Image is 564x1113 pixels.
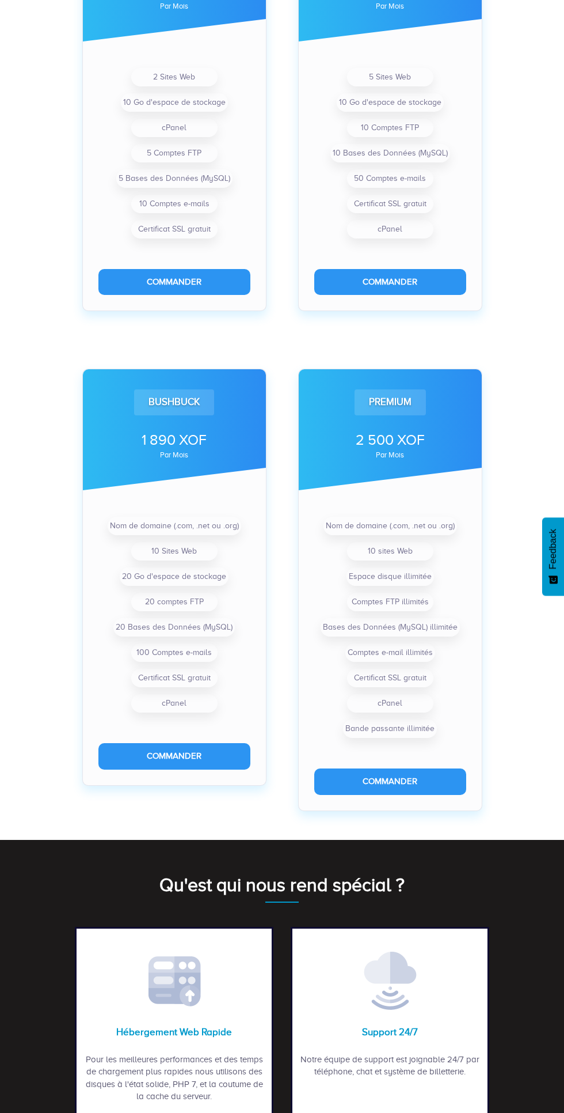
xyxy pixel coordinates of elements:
[314,768,466,794] button: Commander
[131,195,218,213] li: 10 Comptes e-mails
[337,93,444,112] li: 10 Go d'espace de stockage
[98,3,250,10] div: par mois
[131,144,218,162] li: 5 Comptes FTP
[347,542,433,561] li: 10 sites Web
[347,195,433,213] li: Certificat SSL gratuit
[98,269,250,295] button: Commander
[347,169,433,188] li: 50 Comptes e-mails
[131,68,218,86] li: 2 Sites Web
[347,119,433,137] li: 10 Comptes FTP
[542,517,564,596] button: Feedback - Afficher l’enquête
[98,743,250,769] button: Commander
[345,643,435,662] li: Comptes e-mail illimités
[131,593,218,611] li: 20 comptes FTP
[347,220,433,238] li: cPanel
[131,669,218,687] li: Certificat SSL gratuit
[314,269,466,295] button: Commander
[98,452,250,459] div: par mois
[131,694,218,713] li: cPanel
[330,144,450,162] li: 10 Bases des Données (MySQL)
[347,68,433,86] li: 5 Sites Web
[355,389,426,415] div: Premium
[98,430,250,450] div: 1 890 XOF
[120,567,228,586] li: 20 Go d'espace de stockage
[347,669,433,687] li: Certificat SSL gratuit
[321,618,460,637] li: Bases des Données (MySQL) illimitée
[343,720,437,738] li: Bande passante illimitée
[298,1025,482,1039] div: Support 24/7
[116,169,233,188] li: 5 Bases des Données (MySQL)
[134,389,214,415] div: Bushbuck
[121,93,228,112] li: 10 Go d'espace de stockage
[131,643,218,662] li: 100 Comptes e-mails
[131,119,218,137] li: cPanel
[346,567,434,586] li: Espace disque illimitée
[347,593,433,611] li: Comptes FTP illimités
[108,517,241,535] li: Nom de domaine (.com, .net ou .org)
[347,694,433,713] li: cPanel
[548,529,558,569] span: Feedback
[314,3,466,10] div: par mois
[82,1025,266,1039] div: Hébergement Web Rapide
[82,1054,266,1103] div: Pour les meilleures performances et des temps de chargement plus rapides nous utilisons des disqu...
[314,430,466,450] div: 2 500 XOF
[131,220,218,238] li: Certificat SSL gratuit
[131,542,218,561] li: 10 Sites Web
[314,452,466,459] div: par mois
[113,618,235,637] li: 20 Bases des Données (MySQL)
[298,1054,482,1091] div: Notre équipe de support est joignable 24/7 par téléphone, chat et système de billetterie.
[323,517,457,535] li: Nom de domaine (.com, .net ou .org)
[75,872,489,898] div: Qu'est qui nous rend spécial ?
